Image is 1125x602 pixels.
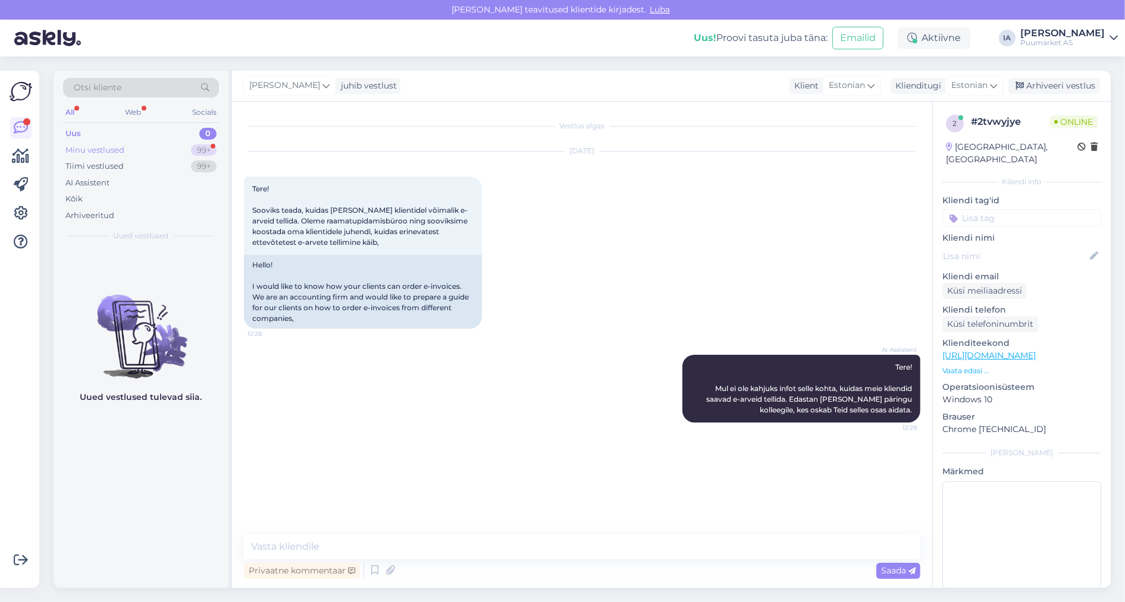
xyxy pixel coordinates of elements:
[1008,78,1100,94] div: Arhiveeri vestlus
[832,27,883,49] button: Emailid
[942,270,1101,283] p: Kliendi email
[199,128,217,140] div: 0
[1049,115,1098,128] span: Online
[942,194,1101,207] p: Kliendi tag'id
[953,119,957,128] span: 2
[706,363,914,414] span: Tere! Mul ei ole kahjuks infot selle kohta, kuidas meie kliendid saavad e-arveid tellida. Edastan...
[80,391,202,404] p: Uued vestlused tulevad siia.
[54,273,228,380] img: No chats
[946,141,1077,166] div: [GEOGRAPHIC_DATA], [GEOGRAPHIC_DATA]
[63,105,77,120] div: All
[65,193,83,205] div: Kõik
[190,105,219,120] div: Socials
[942,176,1101,187] div: Kliendi info
[942,337,1101,349] p: Klienditeekond
[244,255,482,329] div: Hello! I would like to know how your clients can order e-invoices. We are an accounting firm and ...
[65,210,114,222] div: Arhiveeritud
[951,79,988,92] span: Estonian
[942,232,1101,244] p: Kliendi nimi
[942,465,1101,478] p: Märkmed
[191,160,217,172] div: 99+
[336,80,397,92] div: juhib vestlust
[872,423,917,432] span: 12:28
[249,79,320,92] span: [PERSON_NAME]
[114,231,169,241] span: Uued vestlused
[829,79,865,92] span: Estonian
[942,283,1027,299] div: Küsi meiliaadressi
[244,146,920,156] div: [DATE]
[1020,29,1118,48] a: [PERSON_NAME]Puumarket AS
[881,565,916,576] span: Saada
[789,80,819,92] div: Klient
[694,32,716,43] b: Uus!
[1020,38,1105,48] div: Puumarket AS
[247,329,292,338] span: 12:28
[942,381,1101,393] p: Operatsioonisüsteem
[191,144,217,156] div: 99+
[244,121,920,131] div: Vestlus algas
[942,350,1036,361] a: [URL][DOMAIN_NAME]
[942,365,1101,376] p: Vaata edasi ...
[65,144,124,156] div: Minu vestlused
[942,411,1101,423] p: Brauser
[999,30,1016,46] div: IA
[646,4,673,15] span: Luba
[942,447,1101,458] div: [PERSON_NAME]
[65,160,124,172] div: Tiimi vestlused
[942,209,1101,227] input: Lisa tag
[942,423,1101,436] p: Chrome [TECHNICAL_ID]
[942,393,1101,406] p: Windows 10
[898,27,970,49] div: Aktiivne
[244,563,360,579] div: Privaatne kommentaar
[252,184,469,247] span: Tere! Sooviks teada, kuidas [PERSON_NAME] klientidel võimalik e-arveid tellida. Oleme raamatupida...
[65,128,81,140] div: Uus
[123,105,144,120] div: Web
[65,177,109,189] div: AI Assistent
[891,80,941,92] div: Klienditugi
[74,81,121,94] span: Otsi kliente
[942,304,1101,316] p: Kliendi telefon
[872,345,917,354] span: AI Assistent
[694,31,828,45] div: Proovi tasuta juba täna:
[1020,29,1105,38] div: [PERSON_NAME]
[971,115,1049,129] div: # 2tvwyjye
[10,80,32,103] img: Askly Logo
[943,250,1088,263] input: Lisa nimi
[942,316,1038,332] div: Küsi telefoninumbrit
